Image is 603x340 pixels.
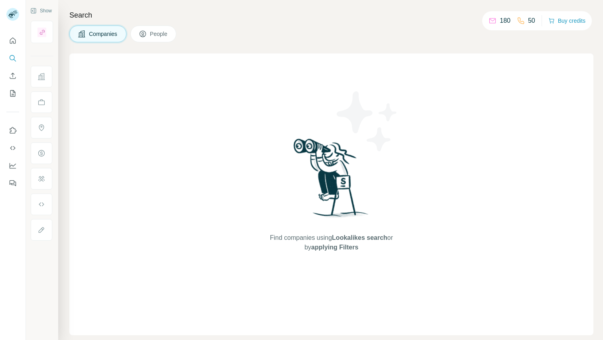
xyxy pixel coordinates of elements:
[6,34,19,48] button: Quick start
[89,30,118,38] span: Companies
[6,123,19,138] button: Use Surfe on LinkedIn
[6,141,19,155] button: Use Surfe API
[268,233,395,252] span: Find companies using or by
[6,51,19,65] button: Search
[6,86,19,101] button: My lists
[6,69,19,83] button: Enrich CSV
[332,234,387,241] span: Lookalikes search
[528,16,535,26] p: 50
[500,16,510,26] p: 180
[6,158,19,173] button: Dashboard
[290,136,373,225] img: Surfe Illustration - Woman searching with binoculars
[548,15,585,26] button: Buy credits
[331,85,403,157] img: Surfe Illustration - Stars
[311,244,358,251] span: applying Filters
[6,176,19,190] button: Feedback
[25,5,57,17] button: Show
[150,30,168,38] span: People
[69,10,593,21] h4: Search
